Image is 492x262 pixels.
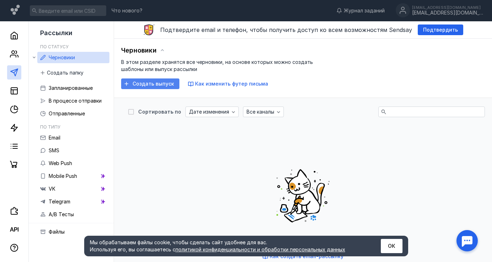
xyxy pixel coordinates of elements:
button: Как создать email-рассылку [263,253,344,260]
span: Создать папку [47,70,83,76]
span: Черновики не найдены [271,235,335,242]
div: Мы обрабатываем файлы cookie, чтобы сделать сайт удобнее для вас. Используя его, вы соглашаетесь c [90,239,363,253]
span: Файлы [49,229,65,235]
a: SMS [37,145,109,156]
span: Web Push [49,160,72,166]
button: ОК [381,239,402,253]
a: Запланированные [37,82,109,94]
a: В процессе отправки [37,95,109,107]
a: Telegram [37,196,109,207]
a: VK [37,183,109,195]
span: Email [49,135,60,141]
span: Отправленные [49,110,85,116]
button: Создать выпуск [121,78,179,89]
span: Подтвердите email и телефон, чтобы получить доступ ко всем возможностям Sendsay [160,26,412,33]
a: Mobile Push [37,170,109,182]
a: Что нового? [108,8,146,13]
span: SMS [49,147,59,153]
a: Email [37,132,109,143]
span: Как изменить футер письма [195,81,268,87]
span: VK [49,186,55,192]
button: Дате изменения [185,107,239,117]
a: Журнал заданий [333,7,388,14]
button: Подтвердить [418,24,463,35]
span: Все каналы [247,109,274,115]
a: Web Push [37,158,109,169]
input: Введите email или CSID [30,5,106,16]
div: Сортировать по [138,109,181,114]
h5: По типу [40,124,60,130]
button: Создать папку [37,67,87,78]
a: политикой конфиденциальности и обработки персональных данных [175,246,345,252]
span: Создать выпуск [133,81,174,87]
div: [EMAIL_ADDRESS][DOMAIN_NAME] [412,5,483,10]
span: Подтвердить [423,27,458,33]
h5: По статусу [40,44,69,49]
a: Файлы [37,226,109,238]
span: Mobile Push [49,173,77,179]
span: Журнал заданий [344,7,385,14]
button: Как изменить футер письма [188,80,268,87]
span: Дате изменения [189,109,229,115]
span: Telegram [49,198,70,204]
span: В этом разделе хранятся все черновики, на основе которых можно создать шаблоны или выпуск рассылки [121,59,313,72]
span: Что нового? [112,8,142,13]
span: В процессе отправки [49,98,102,104]
div: [EMAIL_ADDRESS][DOMAIN_NAME] [412,10,483,16]
a: Черновики [37,52,109,63]
a: Отправленные [37,108,109,119]
span: Рассылки [40,29,72,37]
span: Запланированные [49,85,93,91]
a: A/B Тесты [37,209,109,220]
button: Все каналы [243,107,284,117]
span: Черновики [121,47,157,54]
span: A/B Тесты [49,211,74,217]
span: Черновики [49,54,75,60]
